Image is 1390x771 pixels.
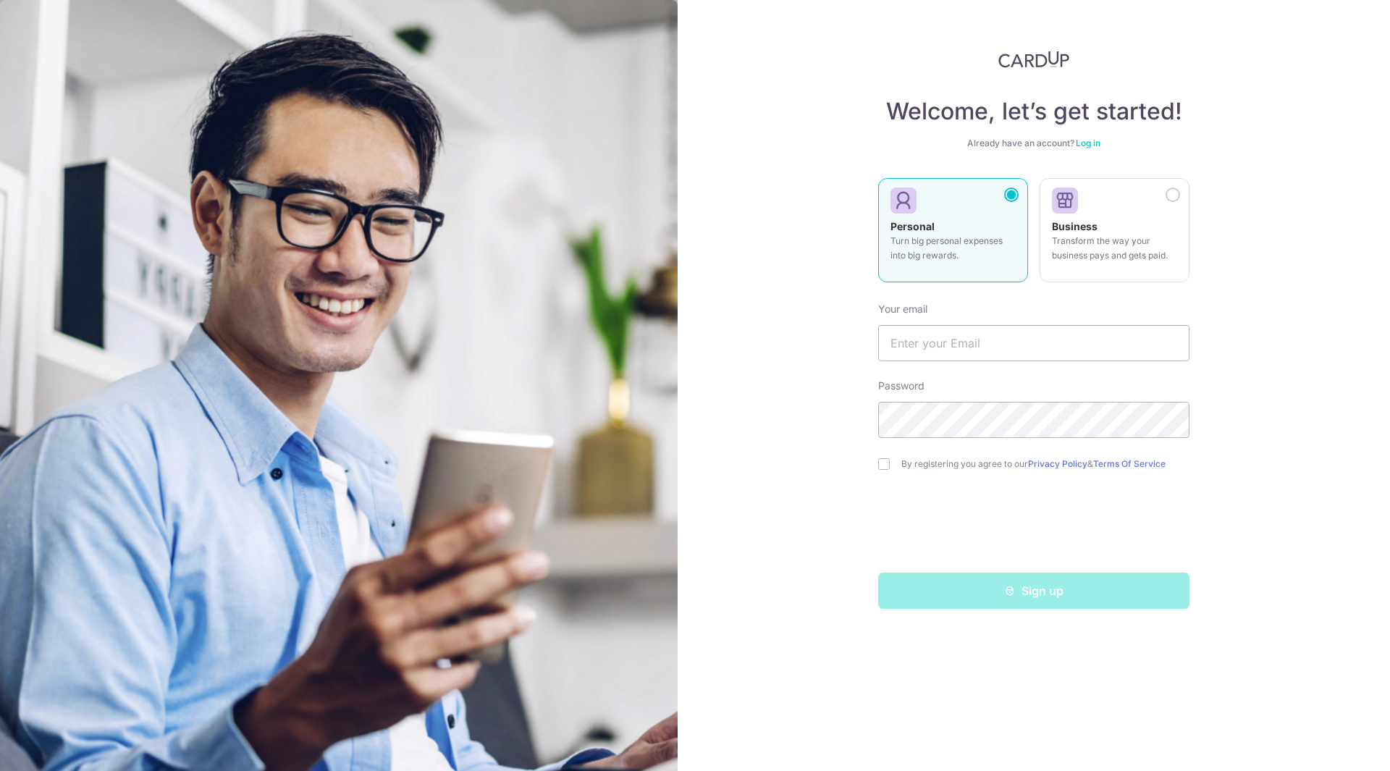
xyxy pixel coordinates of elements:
strong: Business [1052,220,1098,232]
a: Log in [1076,138,1100,148]
label: Your email [878,302,927,316]
a: Business Transform the way your business pays and gets paid. [1040,178,1189,291]
label: By registering you agree to our & [901,458,1189,470]
a: Personal Turn big personal expenses into big rewards. [878,178,1028,291]
strong: Personal [890,220,935,232]
a: Terms Of Service [1093,458,1166,469]
input: Enter your Email [878,325,1189,361]
p: Transform the way your business pays and gets paid. [1052,234,1177,263]
label: Password [878,379,924,393]
iframe: reCAPTCHA [924,499,1144,555]
h4: Welcome, let’s get started! [878,97,1189,126]
p: Turn big personal expenses into big rewards. [890,234,1016,263]
a: Privacy Policy [1028,458,1087,469]
div: Already have an account? [878,138,1189,149]
img: CardUp Logo [998,51,1069,68]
